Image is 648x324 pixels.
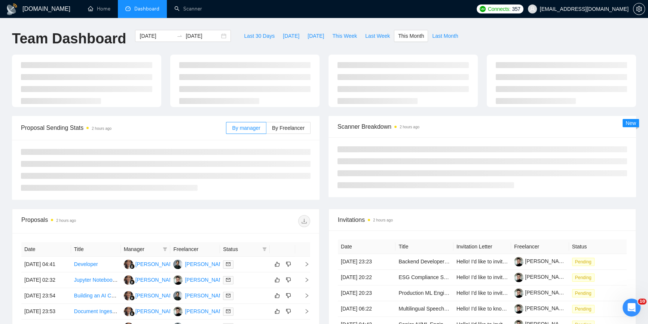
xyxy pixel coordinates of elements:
[633,3,645,15] button: setting
[21,215,166,227] div: Proposals
[633,6,645,12] a: setting
[244,32,275,40] span: Last 30 Days
[173,261,228,267] a: VB[PERSON_NAME]
[395,239,453,254] th: Title
[572,258,594,266] span: Pending
[21,123,226,132] span: Proposal Sending Stats
[185,276,228,284] div: [PERSON_NAME]
[177,33,183,39] span: to
[170,242,220,257] th: Freelancer
[338,270,395,285] td: [DATE] 20:22
[74,261,98,267] a: Developer
[298,293,309,298] span: right
[638,299,647,305] span: 10
[129,295,135,300] img: gigradar-bm.png
[272,125,305,131] span: By Freelancer
[134,6,159,12] span: Dashboard
[124,292,178,298] a: DS[PERSON_NAME]
[124,307,133,316] img: DS
[275,261,280,267] span: like
[432,32,458,40] span: Last Month
[395,254,453,270] td: Backend Developer for Sports Data Simulation Engine
[174,6,202,12] a: searchScanner
[140,32,174,40] input: Start date
[124,276,178,282] a: DS[PERSON_NAME]
[338,239,395,254] th: Date
[623,299,641,317] iframe: Intercom live chat
[572,274,597,280] a: Pending
[572,259,597,265] a: Pending
[284,291,293,300] button: dislike
[186,32,220,40] input: End date
[514,273,523,282] img: c1h3_ABWfiZ8vSSYqO92aZhenu0wkEgYXoMpnFHMNc9Tj5AhixlC0nlfvG6Vgja2xj
[395,301,453,317] td: Multilingual Speech Recording Vendors
[121,242,171,257] th: Manager
[275,308,280,314] span: like
[328,30,361,42] button: This Week
[163,247,167,251] span: filter
[56,218,76,223] time: 2 hours ago
[92,126,111,131] time: 2 hours ago
[21,272,71,288] td: [DATE] 02:32
[232,125,260,131] span: By manager
[71,304,121,320] td: Document Ingestion and AI Processing Specialist
[21,257,71,272] td: [DATE] 04:41
[185,260,228,268] div: [PERSON_NAME]
[514,274,568,280] a: [PERSON_NAME]
[530,6,535,12] span: user
[6,3,18,15] img: logo
[261,244,268,255] span: filter
[514,288,523,298] img: c1h3_ABWfiZ8vSSYqO92aZhenu0wkEgYXoMpnFHMNc9Tj5AhixlC0nlfvG6Vgja2xj
[124,261,178,267] a: DS[PERSON_NAME]
[135,291,178,300] div: [PERSON_NAME]
[124,308,178,314] a: DS[PERSON_NAME]
[395,285,453,301] td: Production ML Engineer (LLMs, Image Gen, Personalization)
[572,290,597,296] a: Pending
[226,293,230,298] span: mail
[74,277,197,283] a: Jupyter Notebook Optimization for Sales Forecasting
[286,261,291,267] span: dislike
[626,120,636,126] span: New
[74,308,188,314] a: Document Ingestion and AI Processing Specialist
[173,260,183,269] img: VB
[572,306,597,312] a: Pending
[514,258,568,264] a: [PERSON_NAME]
[512,5,520,13] span: 357
[398,274,571,280] a: ESG Compliance Software Decision-Maker Research Study – Paid Survey
[173,291,183,300] img: VB
[129,264,135,269] img: gigradar-bm.png
[262,247,267,251] span: filter
[279,30,303,42] button: [DATE]
[572,273,594,282] span: Pending
[223,245,259,253] span: Status
[173,308,228,314] a: BK[PERSON_NAME]
[71,288,121,304] td: Building an AI Chatbot for Coaching with Video Transcripts
[71,242,121,257] th: Title
[337,122,627,131] span: Scanner Breakdown
[428,30,462,42] button: Last Month
[514,257,523,266] img: c1h3_ABWfiZ8vSSYqO92aZhenu0wkEgYXoMpnFHMNc9Tj5AhixlC0nlfvG6Vgja2xj
[298,262,309,267] span: right
[161,244,169,255] span: filter
[298,277,309,282] span: right
[226,262,230,266] span: mail
[71,272,121,288] td: Jupyter Notebook Optimization for Sales Forecasting
[173,292,228,298] a: VB[PERSON_NAME]
[514,304,523,314] img: c1h3_ABWfiZ8vSSYqO92aZhenu0wkEgYXoMpnFHMNc9Tj5AhixlC0nlfvG6Vgja2xj
[124,275,133,285] img: DS
[124,291,133,300] img: DS
[226,309,230,314] span: mail
[286,308,291,314] span: dislike
[361,30,394,42] button: Last Week
[129,279,135,285] img: gigradar-bm.png
[185,291,228,300] div: [PERSON_NAME]
[21,288,71,304] td: [DATE] 23:54
[129,311,135,316] img: gigradar-bm.png
[135,260,178,268] div: [PERSON_NAME]
[124,245,160,253] span: Manager
[398,259,525,265] a: Backend Developer for Sports Data Simulation Engine
[373,218,393,222] time: 2 hours ago
[286,277,291,283] span: dislike
[572,305,594,313] span: Pending
[572,289,594,297] span: Pending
